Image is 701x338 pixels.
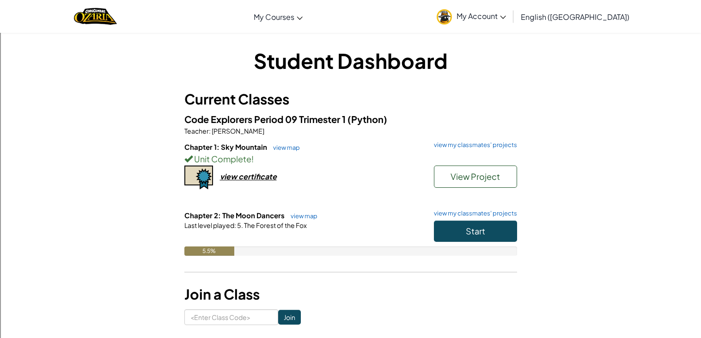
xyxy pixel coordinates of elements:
[437,9,452,25] img: avatar
[432,2,511,31] a: My Account
[516,4,634,29] a: English ([GEOGRAPHIC_DATA])
[74,7,117,26] img: Home
[521,12,629,22] span: English ([GEOGRAPHIC_DATA])
[249,4,307,29] a: My Courses
[457,11,506,21] span: My Account
[254,12,294,22] span: My Courses
[74,7,117,26] a: Ozaria by CodeCombat logo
